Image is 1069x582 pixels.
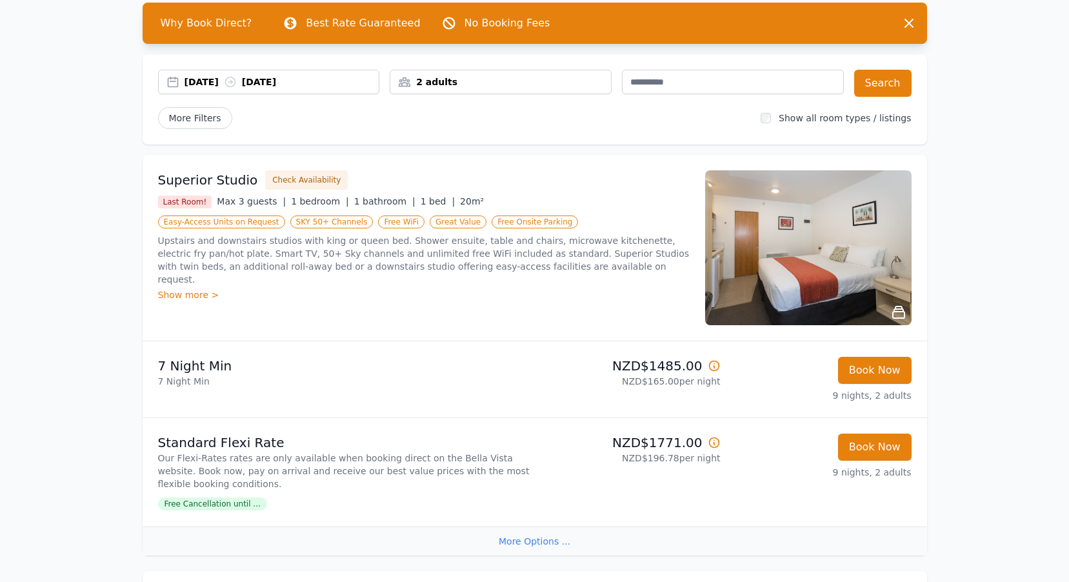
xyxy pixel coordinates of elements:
[158,357,530,375] p: 7 Night Min
[540,375,721,388] p: NZD$165.00 per night
[291,196,349,206] span: 1 bedroom |
[158,375,530,388] p: 7 Night Min
[854,70,912,97] button: Search
[265,170,348,190] button: Check Availability
[731,389,912,402] p: 9 nights, 2 adults
[421,196,455,206] span: 1 bed |
[838,434,912,461] button: Book Now
[185,75,379,88] div: [DATE] [DATE]
[158,216,285,228] span: Easy-Access Units on Request
[143,527,927,556] div: More Options ...
[158,234,690,286] p: Upstairs and downstairs studios with king or queen bed. Shower ensuite, table and chairs, microwa...
[306,15,420,31] p: Best Rate Guaranteed
[779,113,911,123] label: Show all room types / listings
[158,288,690,301] div: Show more >
[540,357,721,375] p: NZD$1485.00
[465,15,550,31] p: No Booking Fees
[150,10,263,36] span: Why Book Direct?
[158,171,258,189] h3: Superior Studio
[354,196,415,206] span: 1 bathroom |
[158,497,267,510] span: Free Cancellation until ...
[540,452,721,465] p: NZD$196.78 per night
[158,196,212,208] span: Last Room!
[217,196,286,206] span: Max 3 guests |
[492,216,578,228] span: Free Onsite Parking
[390,75,611,88] div: 2 adults
[158,107,232,129] span: More Filters
[158,452,530,490] p: Our Flexi-Rates rates are only available when booking direct on the Bella Vista website. Book now...
[378,216,425,228] span: Free WiFi
[460,196,484,206] span: 20m²
[838,357,912,384] button: Book Now
[540,434,721,452] p: NZD$1771.00
[430,216,486,228] span: Great Value
[731,466,912,479] p: 9 nights, 2 adults
[290,216,374,228] span: SKY 50+ Channels
[158,434,530,452] p: Standard Flexi Rate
